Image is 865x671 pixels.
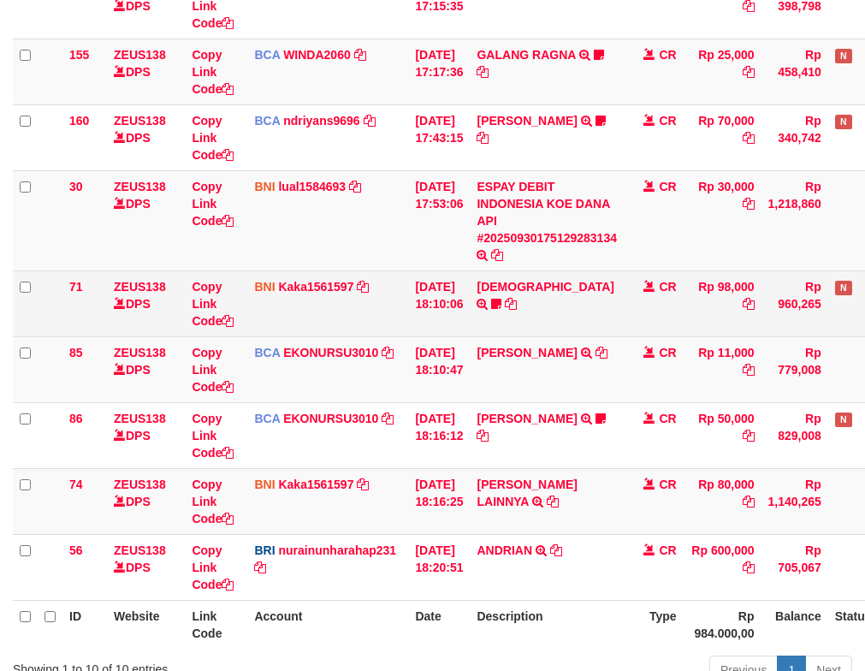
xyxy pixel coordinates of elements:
span: CR [659,346,676,359]
a: Copy Kaka1561597 to clipboard [357,478,369,491]
a: Copy Rp 600,000 to clipboard [743,561,755,574]
a: Copy Link Code [192,478,234,526]
a: Copy Rp 70,000 to clipboard [743,131,755,145]
a: ZEUS138 [114,543,166,557]
a: Copy ANDRIAN to clipboard [550,543,562,557]
a: ZEUS138 [114,346,166,359]
a: Copy Kaka1561597 to clipboard [357,280,369,294]
th: Type [624,600,684,649]
td: DPS [107,336,185,402]
td: Rp 779,008 [761,336,828,402]
td: Rp 829,008 [761,402,828,468]
td: Rp 340,742 [761,104,828,170]
a: Copy Rp 11,000 to clipboard [743,363,755,377]
td: DPS [107,270,185,336]
span: CR [659,543,676,557]
a: Copy ndriyans9696 to clipboard [364,114,376,128]
a: Kaka1561597 [278,280,353,294]
td: Rp 98,000 [684,270,761,336]
th: Account [247,600,408,649]
span: CR [659,412,676,425]
a: Copy Rp 30,000 to clipboard [743,197,755,211]
span: Has Note [835,413,852,427]
a: WINDA2060 [283,48,351,62]
span: 85 [69,346,83,359]
td: DPS [107,534,185,600]
a: Copy Rp 80,000 to clipboard [743,495,755,508]
span: CR [659,478,676,491]
td: Rp 1,218,860 [761,170,828,270]
a: Copy Rp 98,000 to clipboard [743,297,755,311]
span: 86 [69,412,83,425]
td: [DATE] 18:10:47 [408,336,470,402]
th: Balance [761,600,828,649]
a: [PERSON_NAME] [477,412,577,425]
a: nurainunharahap231 [278,543,396,557]
a: ANDRIAN [477,543,532,557]
span: BNI [254,180,275,193]
td: [DATE] 18:10:06 [408,270,470,336]
td: DPS [107,39,185,104]
span: BCA [254,412,280,425]
th: Website [107,600,185,649]
span: Has Note [835,115,852,129]
td: [DATE] 17:53:06 [408,170,470,270]
a: ZEUS138 [114,114,166,128]
td: [DATE] 17:43:15 [408,104,470,170]
td: DPS [107,402,185,468]
a: Copy Rp 25,000 to clipboard [743,65,755,79]
span: BCA [254,346,280,359]
a: ESPAY DEBIT INDONESIA KOE DANA API #20250930175129283134 [477,180,617,245]
span: CR [659,280,676,294]
td: [DATE] 18:16:25 [408,468,470,534]
a: GALANG RAGNA [477,48,575,62]
td: Rp 11,000 [684,336,761,402]
td: DPS [107,170,185,270]
span: 30 [69,180,83,193]
a: EKONURSU3010 [283,346,378,359]
td: [DATE] 17:17:36 [408,39,470,104]
th: Date [408,600,470,649]
a: lual1584693 [278,180,346,193]
span: CR [659,114,676,128]
span: BNI [254,280,275,294]
a: Copy Link Code [192,114,234,162]
a: Copy Link Code [192,346,234,394]
td: Rp 600,000 [684,534,761,600]
a: Copy EKONURSU3010 to clipboard [382,412,394,425]
a: [PERSON_NAME] [477,346,577,359]
a: Copy HENDRIK SETIAWAN LAINNYA to clipboard [547,495,559,508]
a: ndriyans9696 [283,114,360,128]
td: DPS [107,104,185,170]
a: Copy Link Code [192,412,234,460]
th: Description [470,600,624,649]
a: Copy EKONURSU3010 to clipboard [382,346,394,359]
span: BRI [254,543,275,557]
td: Rp 960,265 [761,270,828,336]
span: BCA [254,114,280,128]
span: Has Note [835,49,852,63]
a: [PERSON_NAME] [477,114,577,128]
a: Copy lual1584693 to clipboard [349,180,361,193]
a: Copy Link Code [192,543,234,591]
th: Rp 984.000,00 [684,600,761,649]
td: Rp 30,000 [684,170,761,270]
a: ZEUS138 [114,48,166,62]
a: Copy ISMAIL to clipboard [595,346,607,359]
td: Rp 25,000 [684,39,761,104]
span: 71 [69,280,83,294]
a: Copy ESPAY DEBIT INDONESIA KOE DANA API #20250930175129283134 to clipboard [491,248,503,262]
a: Copy ANTON HEFRIA to clipboard [477,429,489,442]
td: DPS [107,468,185,534]
span: 160 [69,114,89,128]
td: Rp 705,067 [761,534,828,600]
span: BCA [254,48,280,62]
td: Rp 50,000 [684,402,761,468]
span: Has Note [835,281,852,295]
a: Copy nurainunharahap231 to clipboard [254,561,266,574]
a: ZEUS138 [114,478,166,491]
span: BNI [254,478,275,491]
td: Rp 458,410 [761,39,828,104]
span: 155 [69,48,89,62]
a: [PERSON_NAME] LAINNYA [477,478,577,508]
